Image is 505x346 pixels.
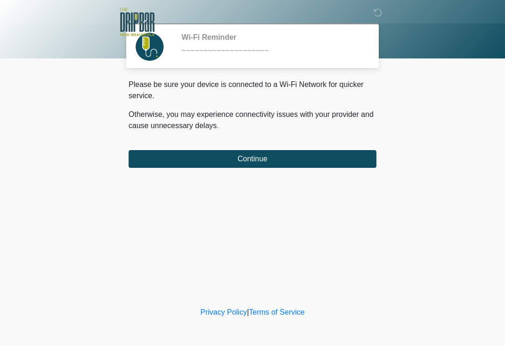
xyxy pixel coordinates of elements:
img: The DRIPBaR - New Braunfels Logo [119,7,155,37]
a: | [247,308,249,316]
p: Otherwise, you may experience connectivity issues with your provider and cause unnecessary delays [129,109,376,131]
img: Agent Avatar [136,33,164,61]
a: Privacy Policy [201,308,247,316]
button: Continue [129,150,376,168]
div: ~~~~~~~~~~~~~~~~~~~~ [181,45,362,57]
a: Terms of Service [249,308,304,316]
span: . [217,122,219,130]
p: Please be sure your device is connected to a Wi-Fi Network for quicker service. [129,79,376,101]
